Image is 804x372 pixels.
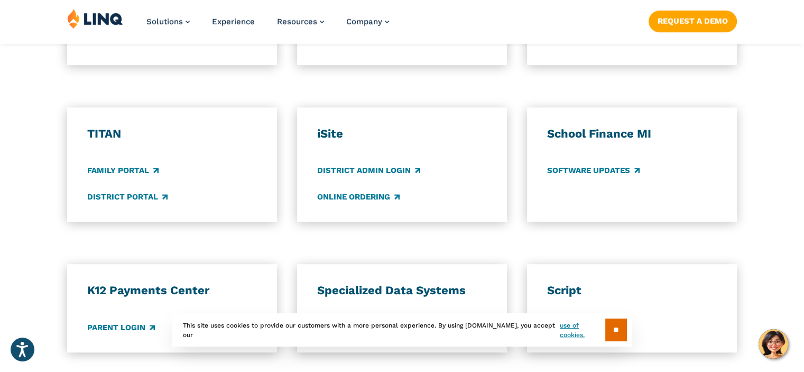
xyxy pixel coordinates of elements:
a: Company [346,17,389,26]
a: District Admin Login [317,165,420,177]
span: Company [346,17,382,26]
h3: K12 Payments Center [87,283,257,298]
a: Experience [212,17,255,26]
a: use of cookies. [560,321,605,340]
nav: Primary Navigation [146,8,389,43]
img: LINQ | K‑12 Software [67,8,123,29]
a: Online Ordering [317,191,400,203]
div: This site uses cookies to provide our customers with a more personal experience. By using [DOMAIN... [172,313,632,347]
a: Request a Demo [649,11,737,32]
a: District Portal [87,191,168,203]
a: Solutions [146,17,190,26]
a: Parent Login [87,322,155,333]
button: Hello, have a question? Let’s chat. [759,329,788,359]
h3: School Finance MI [547,126,717,141]
span: Resources [277,17,317,26]
a: Family Portal [87,165,159,177]
a: Software Updates [547,165,640,177]
h3: Script [547,283,717,298]
h3: Specialized Data Systems [317,283,487,298]
a: Resources [277,17,324,26]
nav: Button Navigation [649,8,737,32]
h3: TITAN [87,126,257,141]
span: Solutions [146,17,183,26]
h3: iSite [317,126,487,141]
